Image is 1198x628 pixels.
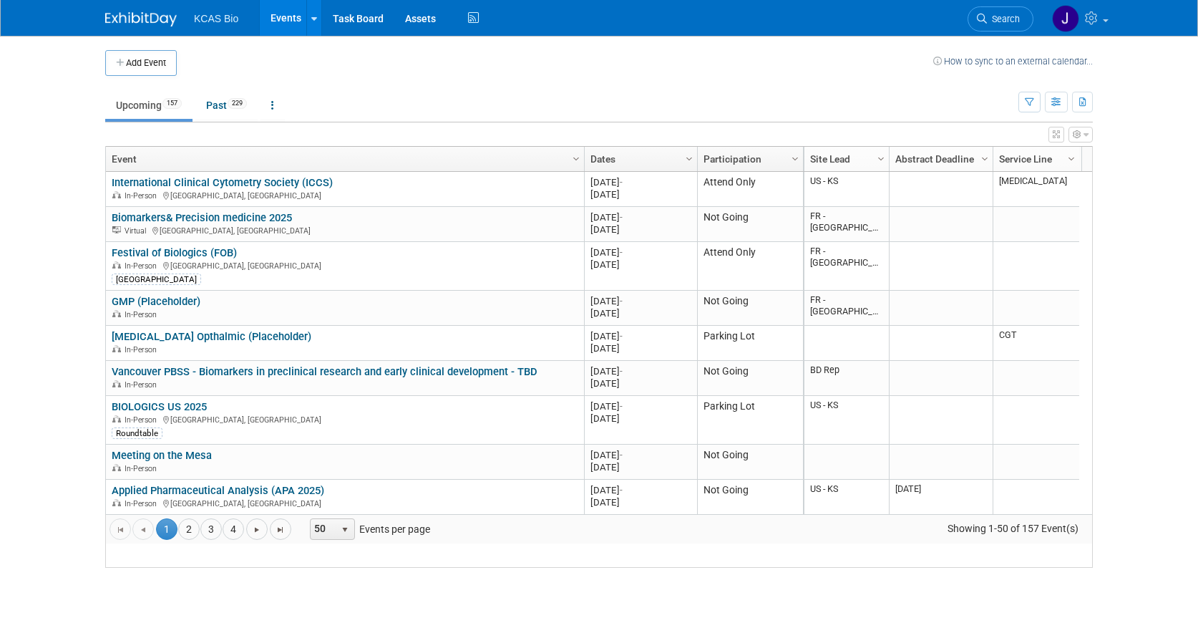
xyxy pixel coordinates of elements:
div: [GEOGRAPHIC_DATA], [GEOGRAPHIC_DATA] [112,259,578,271]
span: KCAS Bio [194,13,238,24]
td: FR - [GEOGRAPHIC_DATA] [804,207,889,242]
a: 2 [178,518,200,540]
a: Go to the first page [109,518,131,540]
span: Column Settings [570,153,582,165]
td: Parking Lot [697,396,803,445]
span: 229 [228,98,247,109]
span: Go to the first page [115,524,126,536]
span: In-Person [125,464,161,473]
td: [DATE] [889,480,993,515]
div: [DATE] [590,461,691,473]
div: [DATE] [590,307,691,319]
span: - [620,212,623,223]
td: Not Going [697,445,803,480]
a: GMP (Placeholder) [112,295,200,308]
span: In-Person [125,310,161,319]
img: In-Person Event [112,261,121,269]
span: 1 [156,518,177,540]
a: International Clinical Cytometry Society (ICCS) [112,176,333,189]
span: In-Person [125,499,161,508]
div: [DATE] [590,412,691,425]
td: CGT [993,326,1079,361]
span: In-Person [125,415,161,425]
td: Not Going [697,291,803,326]
span: select [339,524,351,536]
span: Column Settings [683,153,695,165]
a: Applied Pharmaceutical Analysis (APA 2025) [112,484,324,497]
span: Column Settings [979,153,990,165]
a: Column Settings [874,147,890,168]
a: Abstract Deadline [895,147,983,171]
td: Not Going [697,361,803,396]
td: Attend Only [697,172,803,207]
a: Upcoming157 [105,92,193,119]
span: Column Settings [789,153,801,165]
a: Column Settings [682,147,698,168]
span: - [620,296,623,306]
td: Parking Lot [697,326,803,361]
td: US - KS [804,172,889,207]
a: BIOLOGICS US 2025 [112,400,207,413]
img: In-Person Event [112,499,121,506]
span: Search [987,14,1020,24]
div: [DATE] [590,484,691,496]
div: [DATE] [590,365,691,377]
div: [DATE] [590,377,691,390]
div: [DATE] [590,400,691,412]
div: [GEOGRAPHIC_DATA], [GEOGRAPHIC_DATA] [112,497,578,509]
a: 3 [200,518,222,540]
span: Column Settings [875,153,887,165]
img: ExhibitDay [105,12,177,26]
div: Roundtable [112,427,162,439]
a: Biomarkers& Precision medicine 2025 [112,211,292,224]
span: - [620,485,623,496]
div: [GEOGRAPHIC_DATA], [GEOGRAPHIC_DATA] [112,413,578,425]
img: Virtual Event [112,226,121,233]
a: Festival of Biologics (FOB) [112,246,237,259]
span: - [620,401,623,412]
div: [DATE] [590,259,691,271]
td: Not Going [697,207,803,242]
span: 50 [311,519,335,539]
span: - [620,247,623,258]
img: In-Person Event [112,464,121,471]
img: In-Person Event [112,415,121,422]
span: Column Settings [1066,153,1077,165]
span: 157 [162,98,182,109]
span: Go to the next page [251,524,263,536]
a: How to sync to an external calendar... [933,56,1093,67]
img: In-Person Event [112,345,121,352]
div: [DATE] [590,211,691,223]
div: [DATE] [590,246,691,259]
img: In-Person Event [112,191,121,198]
td: Not Going [697,480,803,515]
span: - [620,366,623,377]
td: Attend Only [697,242,803,291]
a: Dates [590,147,688,171]
td: US - KS [804,396,889,445]
td: FR - [GEOGRAPHIC_DATA] [804,242,889,291]
div: [DATE] [590,449,691,461]
a: [MEDICAL_DATA] Opthalmic (Placeholder) [112,330,311,343]
a: Site Lead [810,147,880,171]
div: [DATE] [590,188,691,201]
span: Go to the last page [275,524,286,536]
div: [DATE] [590,295,691,307]
div: [DATE] [590,223,691,236]
span: Showing 1-50 of 157 Event(s) [935,518,1092,538]
span: Go to the previous page [137,524,149,536]
div: [DATE] [590,176,691,188]
a: 4 [223,518,244,540]
div: [DATE] [590,496,691,508]
a: Column Settings [978,147,993,168]
span: In-Person [125,380,161,390]
a: Participation [703,147,794,171]
img: Jason Hannah [1052,5,1079,32]
div: [GEOGRAPHIC_DATA], [GEOGRAPHIC_DATA] [112,189,578,201]
div: [GEOGRAPHIC_DATA] [112,274,201,285]
button: Add Event [105,50,177,76]
div: [GEOGRAPHIC_DATA], [GEOGRAPHIC_DATA] [112,224,578,236]
a: Go to the previous page [132,518,154,540]
img: In-Person Event [112,310,121,317]
a: Column Settings [788,147,804,168]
